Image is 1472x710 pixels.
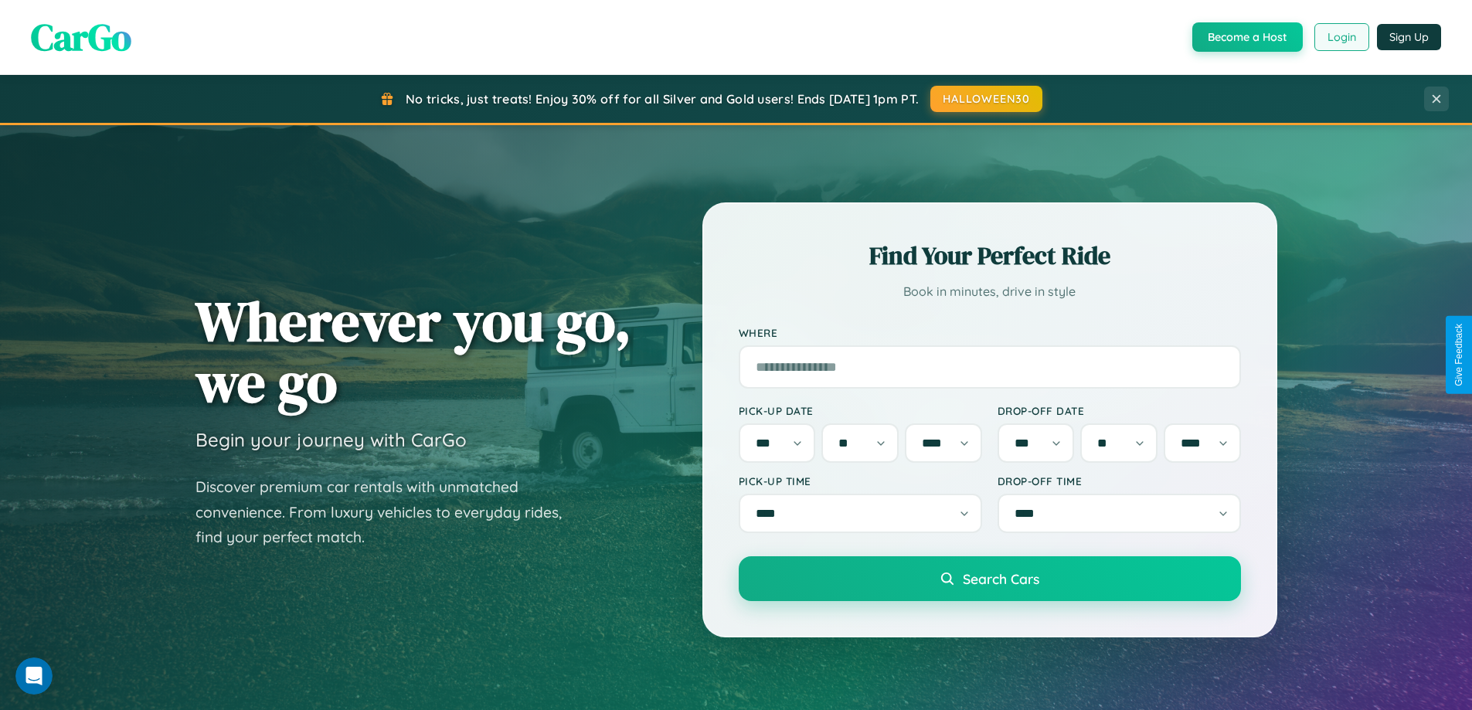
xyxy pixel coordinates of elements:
[1377,24,1441,50] button: Sign Up
[195,474,582,550] p: Discover premium car rentals with unmatched convenience. From luxury vehicles to everyday rides, ...
[406,91,919,107] span: No tricks, just treats! Enjoy 30% off for all Silver and Gold users! Ends [DATE] 1pm PT.
[739,404,982,417] label: Pick-up Date
[195,290,631,413] h1: Wherever you go, we go
[963,570,1039,587] span: Search Cars
[998,474,1241,487] label: Drop-off Time
[739,556,1241,601] button: Search Cars
[739,239,1241,273] h2: Find Your Perfect Ride
[739,326,1241,339] label: Where
[31,12,131,63] span: CarGo
[739,280,1241,303] p: Book in minutes, drive in style
[1314,23,1369,51] button: Login
[930,86,1042,112] button: HALLOWEEN30
[195,428,467,451] h3: Begin your journey with CarGo
[15,657,53,695] iframe: Intercom live chat
[1192,22,1303,52] button: Become a Host
[1453,324,1464,386] div: Give Feedback
[998,404,1241,417] label: Drop-off Date
[739,474,982,487] label: Pick-up Time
